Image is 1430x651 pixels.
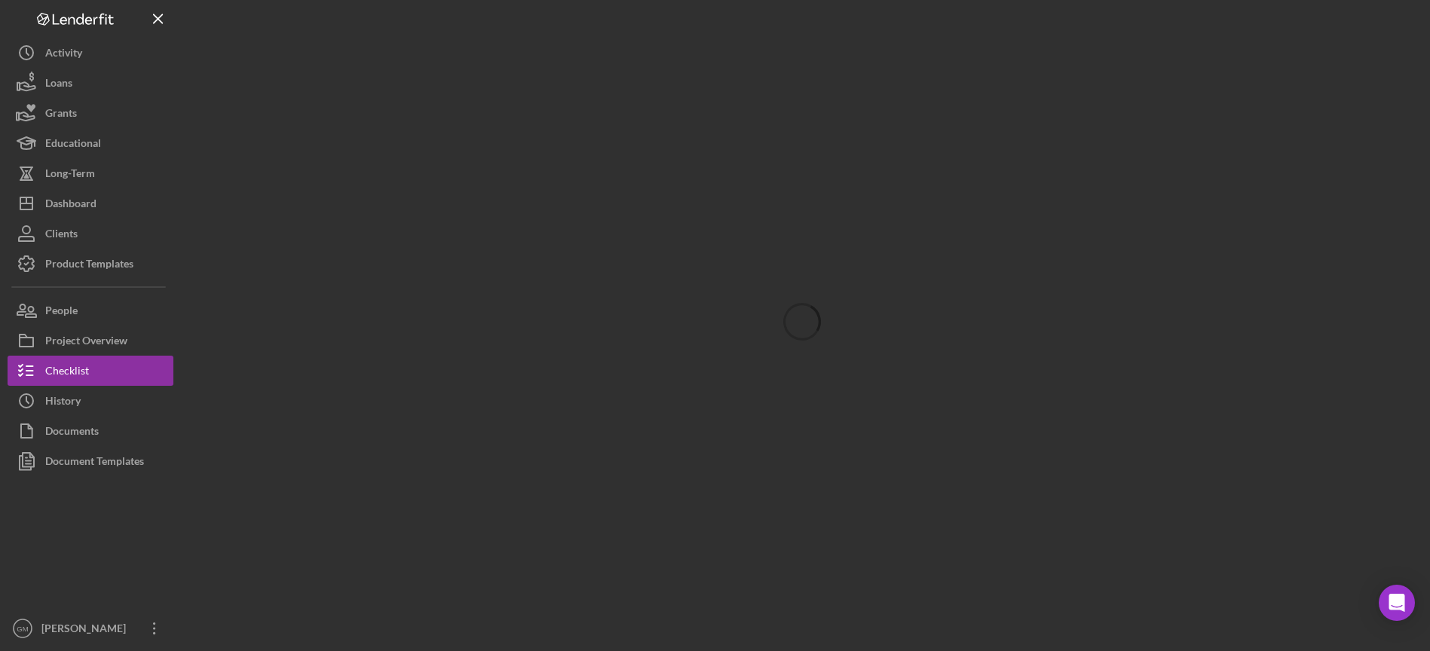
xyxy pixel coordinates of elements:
button: Dashboard [8,188,173,219]
div: Checklist [45,356,89,390]
div: Dashboard [45,188,96,222]
div: Clients [45,219,78,252]
div: Long-Term [45,158,95,192]
button: GM[PERSON_NAME] [8,613,173,643]
button: Product Templates [8,249,173,279]
div: Activity [45,38,82,72]
div: Document Templates [45,446,144,480]
div: Loans [45,68,72,102]
button: Checklist [8,356,173,386]
button: Project Overview [8,325,173,356]
div: Documents [45,416,99,450]
div: People [45,295,78,329]
button: Educational [8,128,173,158]
text: GM [17,625,28,633]
button: Documents [8,416,173,446]
button: Loans [8,68,173,98]
button: Long-Term [8,158,173,188]
button: Activity [8,38,173,68]
div: Educational [45,128,101,162]
div: [PERSON_NAME] [38,613,136,647]
button: History [8,386,173,416]
button: People [8,295,173,325]
button: Document Templates [8,446,173,476]
div: Product Templates [45,249,133,283]
div: Project Overview [45,325,127,359]
div: Grants [45,98,77,132]
div: Open Intercom Messenger [1379,585,1415,621]
button: Grants [8,98,173,128]
div: History [45,386,81,420]
button: Clients [8,219,173,249]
